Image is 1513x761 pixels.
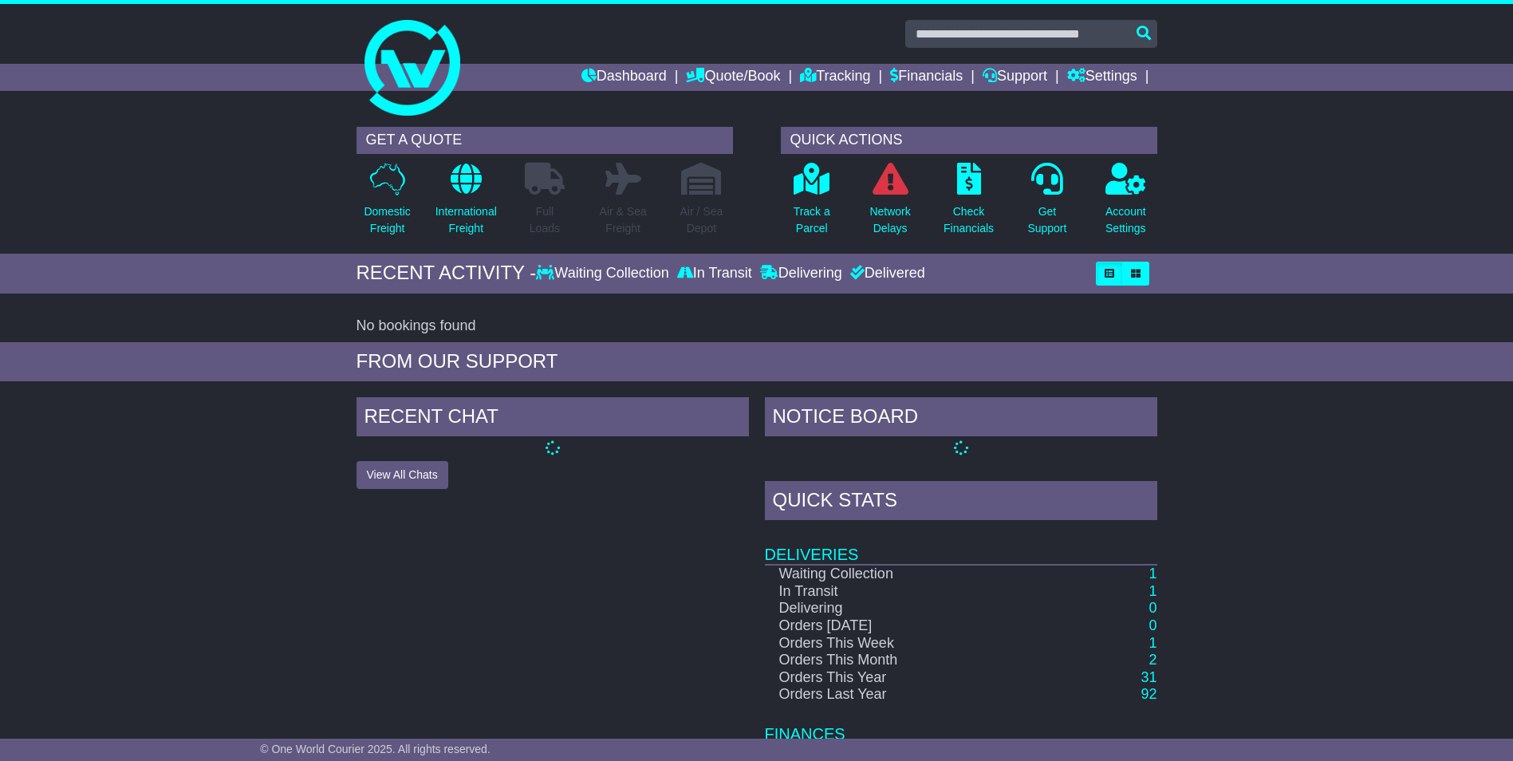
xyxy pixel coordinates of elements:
[1067,64,1137,91] a: Settings
[890,64,963,91] a: Financials
[364,203,410,237] p: Domestic Freight
[983,64,1047,91] a: Support
[765,617,995,635] td: Orders [DATE]
[1141,669,1156,685] a: 31
[944,203,994,237] p: Check Financials
[686,64,780,91] a: Quote/Book
[765,652,995,669] td: Orders This Month
[1149,617,1156,633] a: 0
[765,397,1157,440] div: NOTICE BOARD
[1149,600,1156,616] a: 0
[260,743,491,755] span: © One World Courier 2025. All rights reserved.
[1105,203,1146,237] p: Account Settings
[765,583,995,601] td: In Transit
[765,600,995,617] td: Delivering
[525,203,565,237] p: Full Loads
[1149,566,1156,582] a: 1
[1149,652,1156,668] a: 2
[357,317,1157,335] div: No bookings found
[846,265,925,282] div: Delivered
[357,350,1157,373] div: FROM OUR SUPPORT
[435,162,498,246] a: InternationalFreight
[794,203,830,237] p: Track a Parcel
[765,686,995,704] td: Orders Last Year
[765,524,1157,565] td: Deliveries
[1105,162,1147,246] a: AccountSettings
[793,162,831,246] a: Track aParcel
[1141,686,1156,702] a: 92
[765,704,1157,744] td: Finances
[781,127,1157,154] div: QUICK ACTIONS
[943,162,995,246] a: CheckFinancials
[1149,635,1156,651] a: 1
[536,265,672,282] div: Waiting Collection
[673,265,756,282] div: In Transit
[581,64,667,91] a: Dashboard
[765,565,995,583] td: Waiting Collection
[600,203,647,237] p: Air & Sea Freight
[765,481,1157,524] div: Quick Stats
[1027,203,1066,237] p: Get Support
[756,265,846,282] div: Delivering
[1026,162,1067,246] a: GetSupport
[800,64,870,91] a: Tracking
[1149,583,1156,599] a: 1
[363,162,411,246] a: DomesticFreight
[357,262,537,285] div: RECENT ACTIVITY -
[357,127,733,154] div: GET A QUOTE
[869,203,910,237] p: Network Delays
[765,635,995,653] td: Orders This Week
[680,203,723,237] p: Air / Sea Depot
[357,461,448,489] button: View All Chats
[765,669,995,687] td: Orders This Year
[357,397,749,440] div: RECENT CHAT
[435,203,497,237] p: International Freight
[869,162,911,246] a: NetworkDelays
